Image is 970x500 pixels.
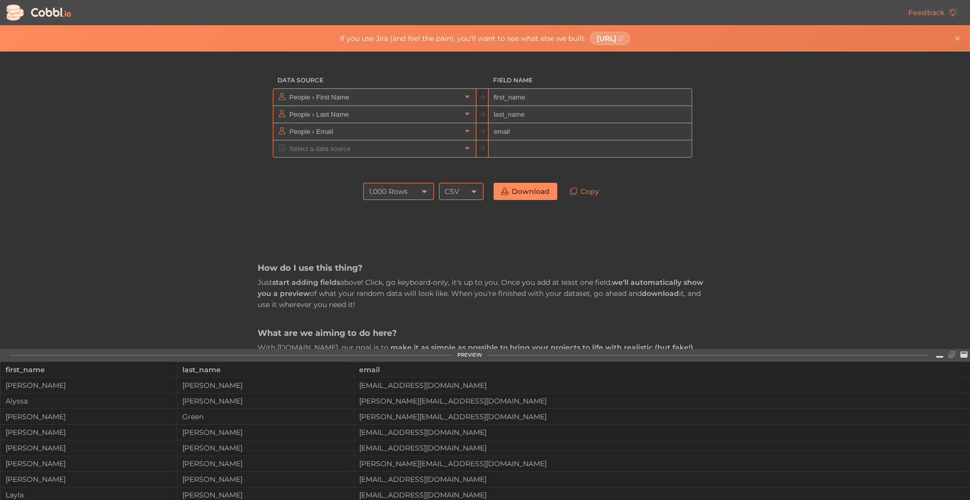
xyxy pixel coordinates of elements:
input: Select a data source [287,123,461,140]
p: Just above! Click, go keyboard-only, it's up to you. Once you add at least one field, of what you... [258,277,712,311]
div: [PERSON_NAME] [1,444,177,452]
div: email [359,362,964,377]
div: last_name [182,362,349,377]
button: Close banner [951,32,963,44]
div: [EMAIL_ADDRESS][DOMAIN_NAME] [354,381,969,389]
div: [EMAIL_ADDRESS][DOMAIN_NAME] [354,428,969,436]
div: Green [177,413,354,421]
div: [PERSON_NAME] [177,381,354,389]
div: [PERSON_NAME] [1,460,177,468]
div: [PERSON_NAME][EMAIL_ADDRESS][DOMAIN_NAME] [354,460,969,468]
a: Copy [562,183,607,200]
div: [PERSON_NAME] [1,428,177,436]
span: [URL] [597,34,616,42]
div: [EMAIL_ADDRESS][DOMAIN_NAME] [354,475,969,483]
div: Alyssa [1,397,177,405]
div: [PERSON_NAME] [177,428,354,436]
div: [PERSON_NAME] [177,397,354,405]
div: [EMAIL_ADDRESS][DOMAIN_NAME] [354,444,969,452]
strong: make it as simple as possible to bring your projects to life with realistic (but fake!) data [258,343,693,363]
h3: How do I use this thing? [258,262,712,273]
a: Feedback [901,4,965,21]
div: CSV [445,183,459,200]
input: Select a data source [287,140,461,157]
div: [PERSON_NAME] [177,475,354,483]
input: Select a data source [287,89,461,106]
h3: Field Name [489,72,692,89]
div: [PERSON_NAME] [1,381,177,389]
div: [PERSON_NAME] [1,413,177,421]
input: Select a data source [287,106,461,123]
div: Layla [1,491,177,499]
div: first_name [6,362,172,377]
div: [PERSON_NAME] [177,460,354,468]
p: With [DOMAIN_NAME], our goal is to . Maybe you have a project that, yeah, it looks fine, but it's... [258,342,712,410]
h3: What are we aiming to do here? [258,327,712,338]
div: [PERSON_NAME] [177,444,354,452]
div: [PERSON_NAME][EMAIL_ADDRESS][DOMAIN_NAME] [354,397,969,405]
div: [EMAIL_ADDRESS][DOMAIN_NAME] [354,491,969,499]
div: [PERSON_NAME] [1,475,177,483]
span: If you use Jira (and feel the pain), you'll want to see what else we built: [340,34,586,42]
div: [PERSON_NAME][EMAIL_ADDRESS][DOMAIN_NAME] [354,413,969,421]
div: [PERSON_NAME] [177,491,354,499]
strong: download [642,289,679,298]
div: 1,000 Rows [369,183,408,200]
div: PREVIEW [457,352,482,358]
strong: start adding fields [272,278,340,287]
h3: Data Source [273,72,476,89]
a: Download [494,183,557,200]
a: [URL] [590,32,630,45]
